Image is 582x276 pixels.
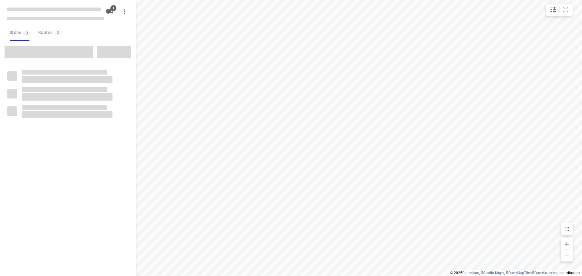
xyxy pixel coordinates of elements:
[546,4,573,16] div: small contained button group
[462,271,479,275] a: Routetitan
[508,271,532,275] a: OpenMapTiles
[547,4,559,16] button: Map settings
[534,271,560,275] a: OpenStreetMap
[483,271,504,275] a: Stadia Maps
[450,271,580,275] li: © 2025 , © , © © contributors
